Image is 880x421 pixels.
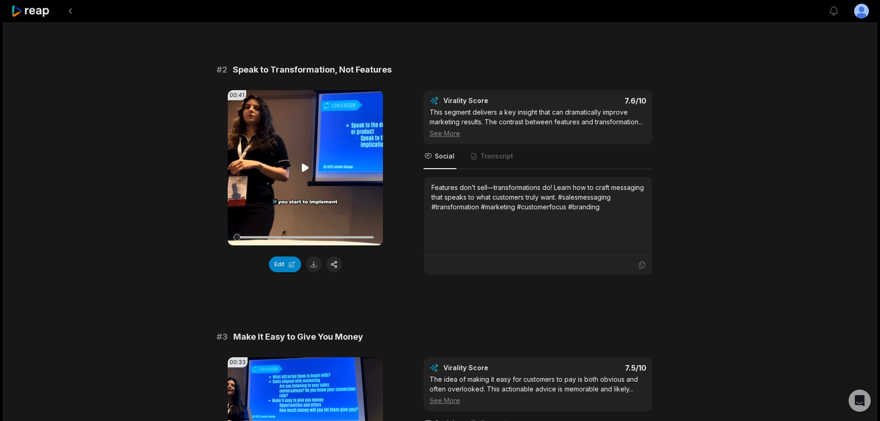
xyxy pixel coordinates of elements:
span: Speak to Transformation, Not Features [233,63,392,76]
div: Open Intercom Messenger [849,390,871,412]
button: Edit [269,256,301,272]
span: Make It Easy to Give You Money [233,330,363,343]
div: Virality Score [443,96,543,105]
nav: Tabs [424,144,652,169]
div: Virality Score [443,363,543,372]
video: Your browser does not support mp4 format. [228,90,383,245]
span: Transcript [480,152,513,161]
span: # 2 [217,63,227,76]
div: The idea of making it easy for customers to pay is both obvious and often overlooked. This action... [430,374,646,405]
span: # 3 [217,330,228,343]
div: 7.5 /10 [547,363,647,372]
div: 7.6 /10 [547,96,647,105]
div: See More [430,396,646,405]
div: Features don’t sell—transformations do! Learn how to craft messaging that speaks to what customer... [431,183,644,212]
span: Social [435,152,455,161]
div: This segment delivers a key insight that can dramatically improve marketing results. The contrast... [430,107,646,138]
div: See More [430,128,646,138]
